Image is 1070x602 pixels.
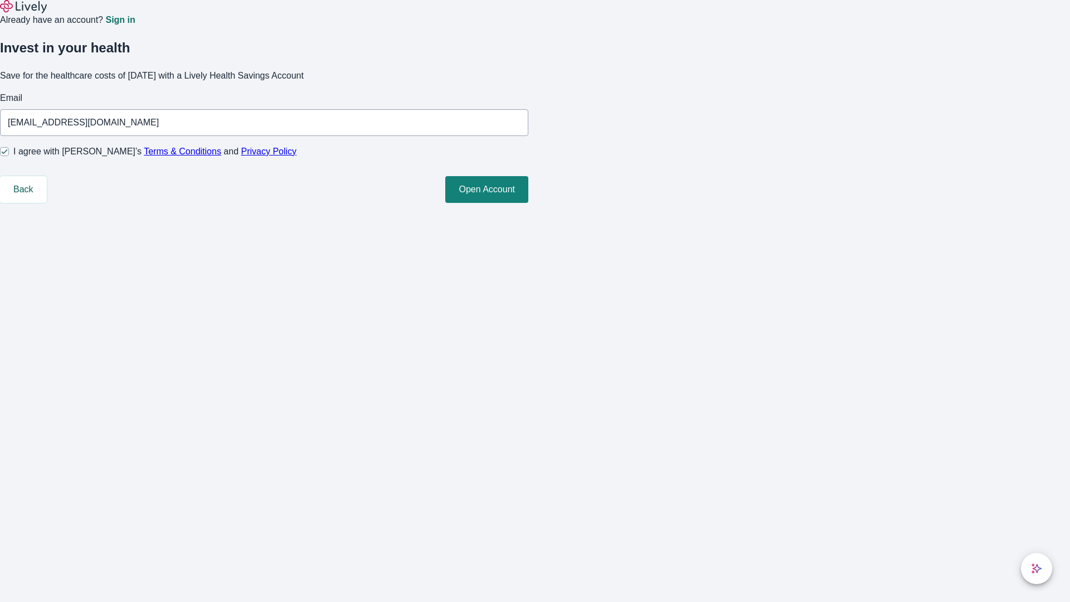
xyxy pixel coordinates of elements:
a: Sign in [105,16,135,25]
button: chat [1021,553,1052,584]
svg: Lively AI Assistant [1031,563,1042,574]
a: Privacy Policy [241,147,297,156]
a: Terms & Conditions [144,147,221,156]
button: Open Account [445,176,528,203]
span: I agree with [PERSON_NAME]’s and [13,145,296,158]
